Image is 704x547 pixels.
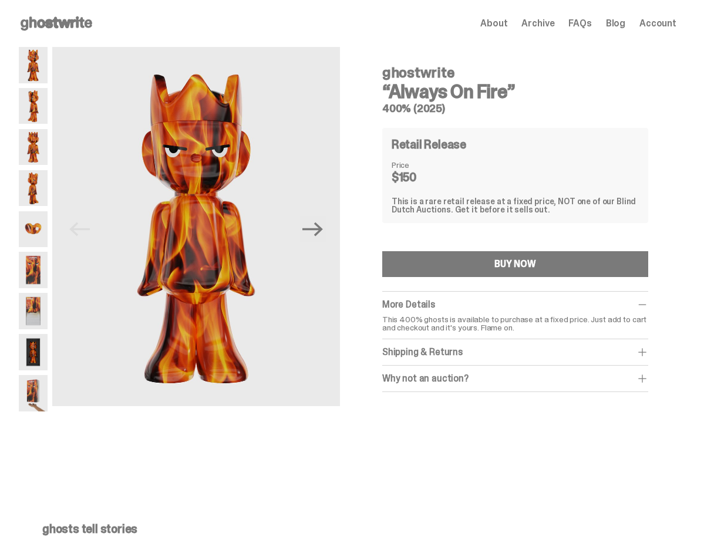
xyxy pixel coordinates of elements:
span: More Details [382,298,435,310]
div: Why not an auction? [382,373,648,384]
img: Always-On-Fire---Website-Archive.2489X.png [19,170,48,207]
h4: Retail Release [392,139,466,150]
img: Always-On-Fire---Website-Archive.2494X.png [19,293,48,329]
div: This is a rare retail release at a fixed price, NOT one of our Blind Dutch Auctions. Get it befor... [392,197,639,214]
button: Next [300,216,326,242]
button: BUY NOW [382,251,648,277]
p: This 400% ghosts is available to purchase at a fixed price. Just add to cart and checkout and it'... [382,315,648,332]
dt: Price [392,161,450,169]
dd: $150 [392,171,450,183]
a: About [480,19,507,28]
img: Always-On-Fire---Website-Archive.2487X.png [19,129,48,166]
h5: 400% (2025) [382,103,648,114]
a: Blog [606,19,625,28]
a: FAQs [568,19,591,28]
div: BUY NOW [494,259,535,269]
h3: “Always On Fire” [382,82,648,101]
img: Always-On-Fire---Website-Archive.2484X.png [19,47,48,83]
img: Always-On-Fire---Website-Archive.2490X.png [19,211,48,248]
h4: ghostwrite [382,66,648,80]
a: Archive [521,19,554,28]
img: Always-On-Fire---Website-Archive.2485X.png [19,88,48,124]
a: Account [639,19,676,28]
img: Always-On-Fire---Website-Archive.2491X.png [19,252,48,288]
img: Always-On-Fire---Website-Archive.2497X.png [19,334,48,370]
img: Always-On-Fire---Website-Archive.2522XX.png [19,375,48,411]
p: ghosts tell stories [42,523,653,535]
img: Always-On-Fire---Website-Archive.2484X.png [52,47,340,406]
div: Shipping & Returns [382,346,648,358]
